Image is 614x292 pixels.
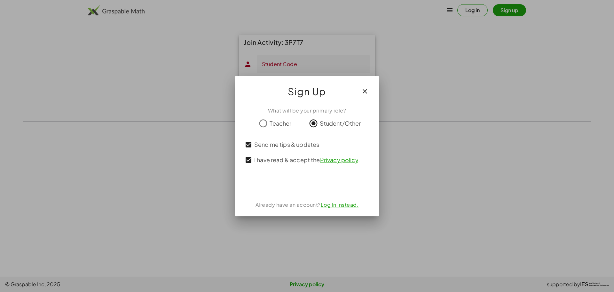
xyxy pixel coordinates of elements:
span: Student/Other [320,119,361,128]
div: Already have an account? [243,201,371,209]
span: Send me tips & updates [254,140,319,149]
a: Privacy policy [320,156,358,163]
span: I have read & accept the . [254,155,360,164]
a: Log In instead. [321,201,359,208]
span: Teacher [270,119,291,128]
div: What will be your primary role? [243,107,371,114]
span: Sign Up [288,84,326,99]
iframe: Sign in with Google Button [275,177,340,191]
